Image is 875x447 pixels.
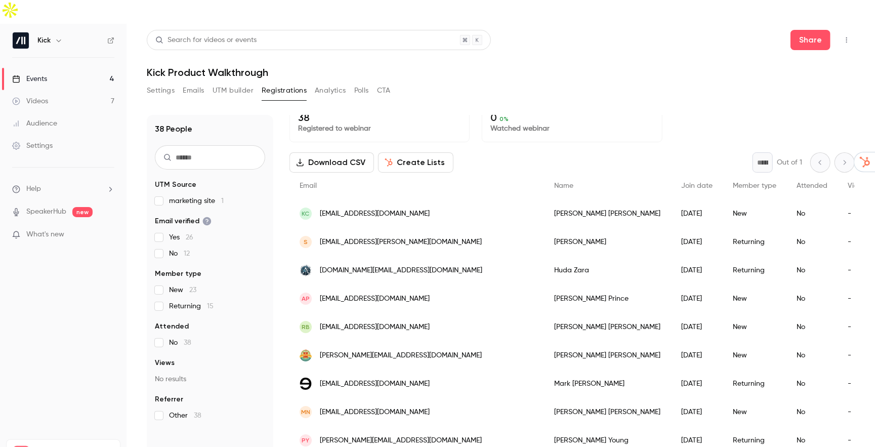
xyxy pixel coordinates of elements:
[155,35,257,46] div: Search for videos or events
[786,199,838,228] div: No
[12,74,47,84] div: Events
[26,207,66,217] a: SpeakerHub
[169,411,201,421] span: Other
[723,256,786,285] div: Returning
[300,378,312,390] img: byonenine.com
[786,285,838,313] div: No
[786,313,838,341] div: No
[302,436,310,445] span: PY
[169,249,190,259] span: No
[301,408,310,417] span: MN
[544,370,671,398] div: Mark [PERSON_NAME]
[671,256,723,285] div: [DATE]
[320,294,430,304] span: [EMAIL_ADDRESS][DOMAIN_NAME]
[304,237,308,247] span: S
[671,341,723,370] div: [DATE]
[544,313,671,341] div: [PERSON_NAME] [PERSON_NAME]
[320,209,430,219] span: [EMAIL_ADDRESS][DOMAIN_NAME]
[298,124,461,134] p: Registered to webinar
[671,199,723,228] div: [DATE]
[377,83,391,99] button: CTA
[184,250,190,257] span: 12
[12,141,53,151] div: Settings
[155,269,201,279] span: Member type
[790,30,830,50] button: Share
[12,118,57,129] div: Audience
[786,370,838,398] div: No
[671,285,723,313] div: [DATE]
[183,83,204,99] button: Emails
[300,264,312,276] img: alecta.tech
[26,229,64,240] span: What's new
[681,182,713,189] span: Join date
[155,180,196,190] span: UTM Source
[155,216,212,226] span: Email verified
[320,237,482,248] span: [EMAIL_ADDRESS][PERSON_NAME][DOMAIN_NAME]
[13,32,29,49] img: Kick
[320,350,482,361] span: [PERSON_NAME][EMAIL_ADDRESS][DOMAIN_NAME]
[298,111,461,124] p: 38
[320,379,430,389] span: [EMAIL_ADDRESS][DOMAIN_NAME]
[147,83,175,99] button: Settings
[169,196,224,206] span: marketing site
[786,256,838,285] div: No
[207,303,214,310] span: 15
[102,230,114,239] iframe: Noticeable Trigger
[37,35,51,46] h6: Kick
[671,228,723,256] div: [DATE]
[723,370,786,398] div: Returning
[490,124,653,134] p: Watched webinar
[12,96,48,106] div: Videos
[797,182,827,189] span: Attended
[315,83,346,99] button: Analytics
[544,341,671,370] div: [PERSON_NAME] [PERSON_NAME]
[155,394,183,404] span: Referrer
[848,182,866,189] span: Views
[671,398,723,426] div: [DATE]
[499,115,509,123] span: 0 %
[155,358,175,368] span: Views
[723,398,786,426] div: New
[320,407,430,418] span: [EMAIL_ADDRESS][DOMAIN_NAME]
[155,180,265,421] section: facet-groups
[554,182,573,189] span: Name
[186,234,193,241] span: 26
[213,83,254,99] button: UTM builder
[723,199,786,228] div: New
[723,285,786,313] div: New
[184,339,191,346] span: 38
[155,123,192,135] h1: 38 People
[72,207,93,217] span: new
[12,184,114,194] li: help-dropdown-opener
[490,111,653,124] p: 0
[723,341,786,370] div: New
[169,338,191,348] span: No
[300,182,317,189] span: Email
[544,285,671,313] div: [PERSON_NAME] Prince
[777,157,802,168] p: Out of 1
[786,228,838,256] div: No
[354,83,369,99] button: Polls
[786,341,838,370] div: No
[786,398,838,426] div: No
[169,301,214,311] span: Returning
[320,435,482,446] span: [PERSON_NAME][EMAIL_ADDRESS][DOMAIN_NAME]
[671,313,723,341] div: [DATE]
[302,322,310,332] span: RB
[155,321,189,332] span: Attended
[671,370,723,398] div: [DATE]
[169,285,196,295] span: New
[300,349,312,361] img: stylecircle.net
[302,294,310,303] span: AP
[155,374,265,384] p: No results
[262,83,307,99] button: Registrations
[544,256,671,285] div: Huda Zara
[289,152,374,173] button: Download CSV
[723,313,786,341] div: New
[544,398,671,426] div: [PERSON_NAME] [PERSON_NAME]
[147,66,855,78] h1: Kick Product Walkthrough
[221,197,224,205] span: 1
[194,412,201,419] span: 38
[544,199,671,228] div: [PERSON_NAME] [PERSON_NAME]
[169,232,193,242] span: Yes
